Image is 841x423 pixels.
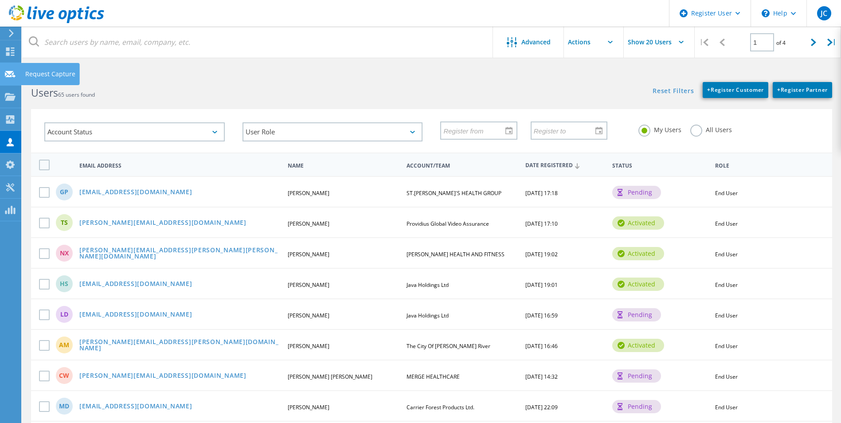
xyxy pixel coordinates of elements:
span: [DATE] 16:59 [525,312,558,319]
span: End User [715,281,738,289]
span: Advanced [521,39,551,45]
a: [EMAIL_ADDRESS][DOMAIN_NAME] [79,311,192,319]
span: [DATE] 22:09 [525,403,558,411]
span: JC [821,10,827,17]
div: activated [612,247,664,260]
span: Date Registered [525,163,605,168]
span: NX [60,250,69,256]
a: Reset Filters [653,88,694,95]
span: Carrier Forest Products Ltd. [407,403,474,411]
span: [PERSON_NAME] [288,403,329,411]
span: [PERSON_NAME] [288,220,329,227]
span: Name [288,163,399,168]
span: Java Holdings Ltd [407,281,449,289]
span: [DATE] 17:10 [525,220,558,227]
span: End User [715,220,738,227]
span: LD [60,311,68,317]
span: [PERSON_NAME] [288,251,329,258]
span: Email Address [79,163,280,168]
span: [PERSON_NAME] [288,342,329,350]
span: HS [60,281,68,287]
a: [EMAIL_ADDRESS][DOMAIN_NAME] [79,281,192,288]
div: | [823,27,841,58]
span: End User [715,342,738,350]
span: MD [59,403,69,409]
div: User Role [243,122,423,141]
input: Register from [441,122,510,139]
span: Register Partner [777,86,828,94]
div: pending [612,400,661,413]
a: [EMAIL_ADDRESS][DOMAIN_NAME] [79,403,192,411]
a: [PERSON_NAME][EMAIL_ADDRESS][PERSON_NAME][PERSON_NAME][DOMAIN_NAME] [79,247,280,261]
b: + [777,86,781,94]
div: Request Capture [25,71,75,77]
span: [DATE] 19:02 [525,251,558,258]
a: [PERSON_NAME][EMAIL_ADDRESS][DOMAIN_NAME] [79,219,246,227]
span: MERGE HEALTHCARE [407,373,460,380]
svg: \n [762,9,770,17]
a: [PERSON_NAME][EMAIL_ADDRESS][PERSON_NAME][DOMAIN_NAME] [79,339,280,352]
input: Search users by name, email, company, etc. [22,27,493,58]
div: pending [612,369,661,383]
a: +Register Partner [773,82,832,98]
span: End User [715,403,738,411]
div: pending [612,186,661,199]
div: activated [612,278,664,291]
span: Role [715,163,818,168]
div: Account Status [44,122,225,141]
input: Register to [532,122,600,139]
span: ST.[PERSON_NAME]'S HEALTH GROUP [407,189,501,197]
span: [PERSON_NAME] HEALTH AND FITNESS [407,251,505,258]
span: [PERSON_NAME] [288,189,329,197]
span: [PERSON_NAME] [PERSON_NAME] [288,373,372,380]
div: pending [612,308,661,321]
a: [EMAIL_ADDRESS][DOMAIN_NAME] [79,189,192,196]
span: [PERSON_NAME] [288,281,329,289]
span: [PERSON_NAME] [288,312,329,319]
div: | [695,27,713,58]
span: GP [60,189,68,195]
span: Register Customer [707,86,764,94]
span: The City Of [PERSON_NAME] River [407,342,490,350]
span: AM [59,342,69,348]
span: End User [715,251,738,258]
span: Providius Global Video Assurance [407,220,489,227]
span: 65 users found [58,91,95,98]
span: Account/Team [407,163,518,168]
span: End User [715,312,738,319]
div: activated [612,339,664,352]
span: TS [61,219,68,226]
span: CW [59,372,69,379]
span: [DATE] 14:32 [525,373,558,380]
b: Users [31,86,58,100]
div: activated [612,216,664,230]
a: Live Optics Dashboard [9,19,104,25]
span: End User [715,373,738,380]
span: End User [715,189,738,197]
span: Java Holdings Ltd [407,312,449,319]
span: [DATE] 16:46 [525,342,558,350]
span: of 4 [776,39,786,47]
span: [DATE] 19:01 [525,281,558,289]
label: All Users [690,125,732,133]
a: [PERSON_NAME][EMAIL_ADDRESS][DOMAIN_NAME] [79,372,246,380]
label: My Users [638,125,681,133]
b: + [707,86,711,94]
span: Status [612,163,708,168]
span: [DATE] 17:18 [525,189,558,197]
a: +Register Customer [703,82,768,98]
